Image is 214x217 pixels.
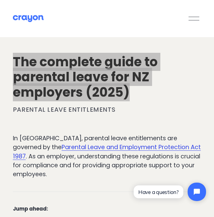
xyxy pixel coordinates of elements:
p: In [GEOGRAPHIC_DATA], parental leave entitlements are governed by the . As an employer, understan... [13,134,201,178]
a: Parental Leave and Employment Protection Act 1987 [13,143,201,160]
img: Crayon [13,15,44,22]
strong: Jump ahead: [13,205,48,212]
a: Parental leave entitlements [13,105,115,114]
h1: The complete guide to parental leave for NZ employers (2025) [13,54,201,100]
iframe: Tidio Chat [128,177,211,206]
